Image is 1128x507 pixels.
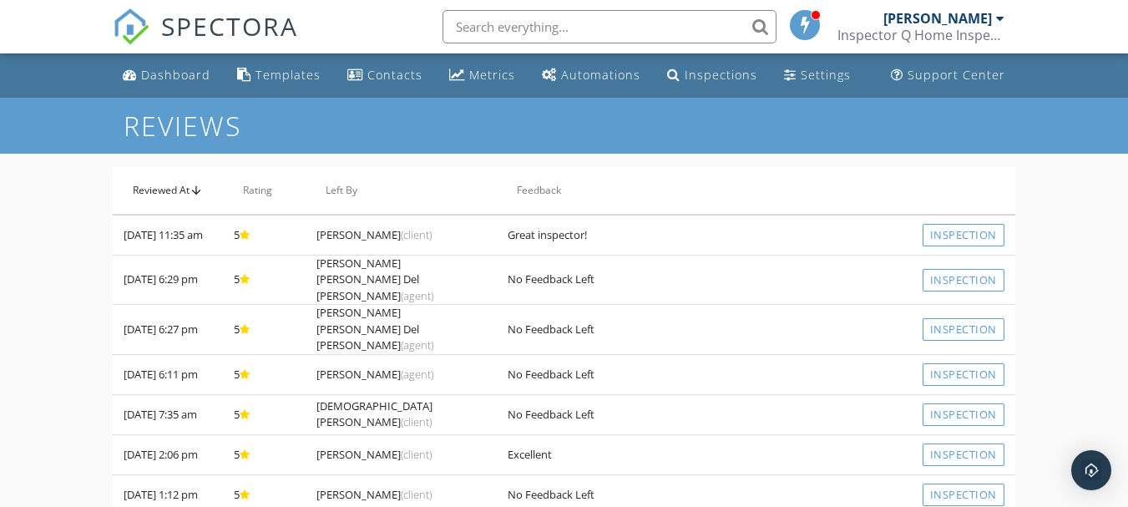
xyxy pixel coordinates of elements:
a: SPECTORA [113,23,298,58]
div: Contacts [367,67,422,83]
div: Metrics [469,67,515,83]
a: Inspection [923,269,1004,292]
th: Rating: Not sorted. Activate to sort ascending. [223,167,306,214]
a: Inspections [660,60,764,91]
th: Reviewed At: Sorted descending. Activate to remove sorting. [113,167,223,214]
a: Contacts [341,60,429,91]
a: Inspection [923,484,1004,506]
span: [PERSON_NAME] [316,367,433,382]
div: Templates [255,67,321,83]
th: : Not sorted. [912,167,1015,214]
span: (client) [401,414,432,429]
span: (client) [401,227,432,242]
td: Excellent [497,434,912,474]
a: Inspection [923,403,1004,426]
td: No Feedback Left [497,255,912,305]
div: Settings [801,67,851,83]
td: 5 [223,434,306,474]
a: Dashboard [116,60,217,91]
td: 5 [223,354,306,394]
a: Settings [777,60,857,91]
div: Dashboard [141,67,210,83]
td: [DATE] 2:06 pm [113,434,223,474]
td: [DATE] 11:35 am [113,215,223,255]
td: [DATE] 7:35 am [113,394,223,434]
td: [DATE] 6:11 pm [113,354,223,394]
td: [DATE] 6:29 pm [113,255,223,305]
td: No Feedback Left [497,394,912,434]
td: [DATE] 6:27 pm [113,305,223,355]
a: Automations (Basic) [535,60,647,91]
div: Open Intercom Messenger [1071,450,1111,490]
span: [PERSON_NAME] [316,227,432,242]
td: 5 [223,215,306,255]
td: 5 [223,255,306,305]
span: [PERSON_NAME] [316,487,432,502]
a: Templates [230,60,327,91]
span: (client) [401,487,432,502]
div: Automations [561,67,640,83]
span: SPECTORA [161,8,298,43]
th: Feedback: Not sorted. Activate to sort ascending. [497,167,912,214]
a: Metrics [443,60,522,91]
a: Support Center [884,60,1012,91]
span: (agent) [401,367,433,382]
td: 5 [223,394,306,434]
span: (client) [401,447,432,462]
div: Inspections [685,67,757,83]
a: Inspection [923,444,1004,466]
td: No Feedback Left [497,354,912,394]
input: Search everything... [443,10,776,43]
img: The Best Home Inspection Software - Spectora [113,8,149,45]
th: Left By: Not sorted. Activate to sort ascending. [306,167,497,214]
span: [PERSON_NAME] [PERSON_NAME] Del [PERSON_NAME] [316,305,433,352]
span: [PERSON_NAME] [PERSON_NAME] Del [PERSON_NAME] [316,256,433,303]
div: Inspector Q Home Inspections [837,27,1004,43]
span: (agent) [401,288,433,303]
h1: Reviews [124,111,1004,140]
div: [PERSON_NAME] [883,10,992,27]
span: [DEMOGRAPHIC_DATA][PERSON_NAME] [316,398,432,430]
span: [PERSON_NAME] [316,447,432,462]
a: Inspection [923,224,1004,246]
td: No Feedback Left [497,305,912,355]
div: Support Center [908,67,1005,83]
a: Inspection [923,363,1004,386]
span: (agent) [401,337,433,352]
td: 5 [223,305,306,355]
td: Great inspector! [497,215,912,255]
i: arrow_upward [190,184,203,197]
a: Inspection [923,318,1004,341]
